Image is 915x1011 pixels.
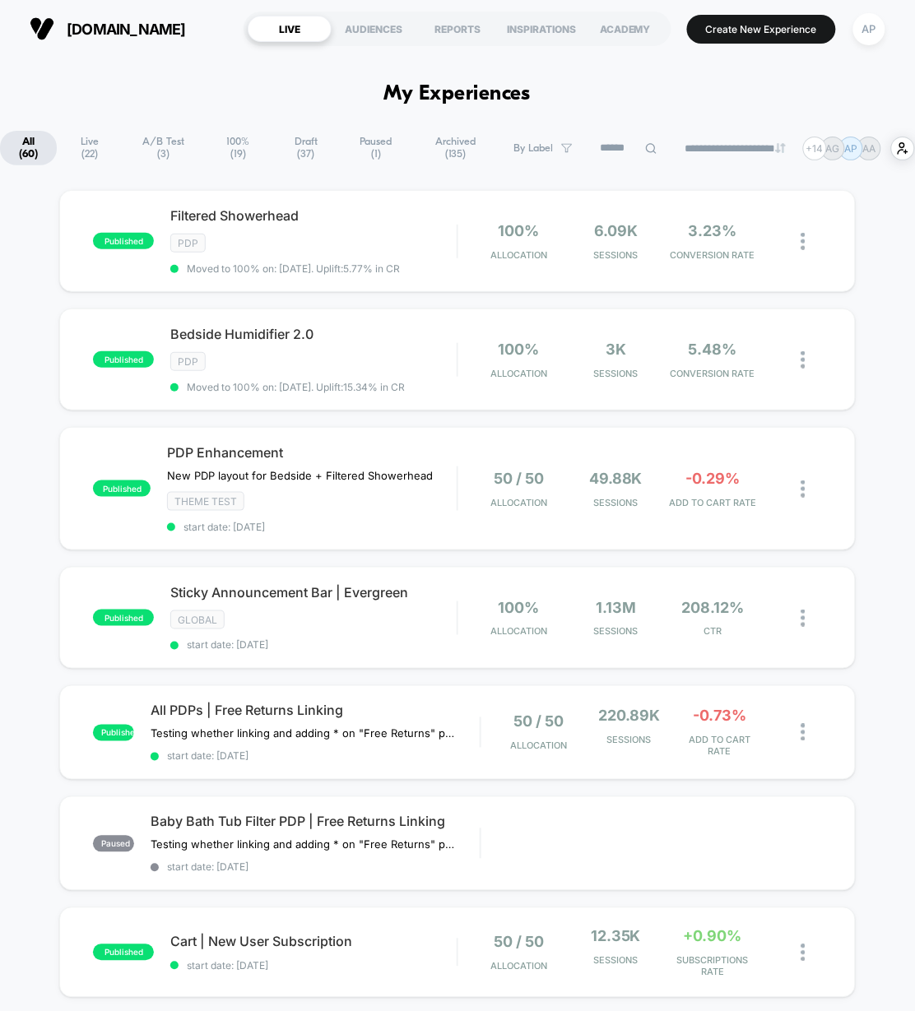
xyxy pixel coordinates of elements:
span: Allocation [510,740,567,752]
span: 100% ( 19 ) [206,131,271,165]
span: Filtered Showerhead [170,207,457,224]
img: close [801,944,806,962]
span: 5.48% [689,341,737,358]
span: Bedside Humidifier 2.0 [170,326,457,342]
img: close [801,610,806,627]
span: SUBSCRIPTIONS RATE [668,955,757,978]
img: close [801,233,806,250]
span: published [93,610,154,626]
span: PDP [170,234,206,253]
span: Theme Test [167,492,244,511]
span: 50 / 50 [494,470,544,487]
span: published [93,233,154,249]
p: AP [845,142,858,155]
span: 100% [499,341,540,358]
div: AP [853,13,885,45]
h1: My Experiences [384,82,532,106]
p: AG [826,142,840,155]
span: start date: [DATE] [170,639,457,652]
span: Moved to 100% on: [DATE] . Uplift: 5.77% in CR [187,262,400,275]
span: published [93,480,151,497]
span: 1.13M [596,599,636,616]
span: Live ( 22 ) [59,131,120,165]
p: AA [863,142,876,155]
span: 50 / 50 [494,934,544,951]
span: CONVERSION RATE [668,249,757,261]
span: Allocation [490,249,547,261]
span: ADD TO CART RATE [679,735,761,758]
img: close [801,351,806,369]
span: published [93,351,154,368]
span: 208.12% [681,599,744,616]
span: published [93,944,154,961]
img: close [801,480,806,498]
span: CONVERSION RATE [668,368,757,379]
span: 3k [606,341,626,358]
span: 50 / 50 [513,713,564,730]
span: Archived ( 135 ) [413,131,499,165]
span: 6.09k [594,222,638,239]
span: Allocation [490,497,547,508]
span: GLOBAL [170,610,225,629]
span: Testing whether linking and adding * on "Free Returns" plays a role in ATC Rate & CVR [151,838,456,851]
span: -0.29% [685,470,740,487]
img: Visually logo [30,16,54,41]
img: close [801,724,806,741]
span: CTR [668,626,757,638]
span: Allocation [490,961,547,972]
span: +0.90% [684,928,742,945]
span: All PDPs | Free Returns Linking [151,703,480,719]
span: 100% [499,222,540,239]
div: INSPIRATIONS [499,16,583,42]
span: 49.88k [589,470,643,487]
div: LIVE [248,16,332,42]
span: Testing whether linking and adding * on "Free Returns" plays a role in ATC Rate & CVR [151,727,456,740]
div: REPORTS [416,16,499,42]
span: Sessions [572,626,661,638]
span: published [93,725,134,741]
span: 12.35k [591,928,641,945]
span: Allocation [490,626,547,638]
button: AP [848,12,890,46]
span: Allocation [490,368,547,379]
span: paused [93,836,134,852]
span: New PDP layout for Bedside + ﻿Filtered Showerhead [167,469,433,482]
span: PDP [170,352,206,371]
span: Sticky Announcement Bar | Evergreen [170,584,457,601]
span: start date: [DATE] [151,861,480,874]
span: PDP Enhancement [167,444,457,461]
span: Paused ( 1 ) [342,131,411,165]
button: Create New Experience [687,15,836,44]
span: ADD TO CART RATE [668,497,757,508]
span: Cart | New User Subscription [170,934,457,950]
div: ACADEMY [583,16,667,42]
span: 220.89k [598,707,660,725]
span: Sessions [588,735,671,746]
span: A/B Test ( 3 ) [123,131,203,165]
span: Baby Bath Tub Filter PDP | Free Returns Linking [151,814,480,830]
span: Sessions [572,497,661,508]
span: 100% [499,599,540,616]
span: start date: [DATE] [151,750,480,763]
button: [DOMAIN_NAME] [25,16,191,42]
span: Sessions [572,955,661,967]
span: Sessions [572,368,661,379]
span: start date: [DATE] [167,521,457,533]
span: Sessions [572,249,661,261]
span: -0.73% [693,707,746,725]
div: + 14 [803,137,827,160]
span: 3.23% [689,222,737,239]
div: AUDIENCES [332,16,416,42]
img: end [776,143,786,153]
span: By Label [513,142,553,155]
span: start date: [DATE] [170,960,457,972]
span: [DOMAIN_NAME] [67,21,186,38]
span: Draft ( 37 ) [273,131,340,165]
span: Moved to 100% on: [DATE] . Uplift: 15.34% in CR [187,381,405,393]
